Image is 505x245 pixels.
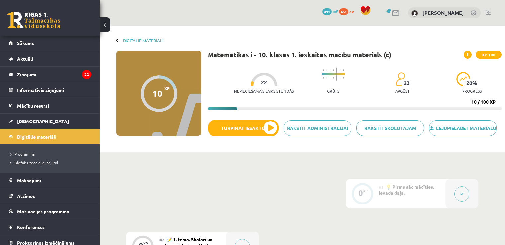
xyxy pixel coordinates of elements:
img: icon-short-line-57e1e144782c952c97e751825c79c345078a6d821885a25fce030b3d8c18986b.svg [330,77,330,79]
span: #2 [159,237,164,242]
a: Lejupielādēt materiālu [429,120,497,136]
img: Ņikita Ivanovs [411,10,418,17]
img: icon-short-line-57e1e144782c952c97e751825c79c345078a6d821885a25fce030b3d8c18986b.svg [323,69,324,71]
span: Mācību resursi [17,103,49,109]
p: progress [462,89,482,93]
span: 491 [322,8,332,15]
img: icon-short-line-57e1e144782c952c97e751825c79c345078a6d821885a25fce030b3d8c18986b.svg [333,77,334,79]
span: 461 [339,8,348,15]
div: XP [363,189,368,193]
a: Rakstīt skolotājam [356,120,424,136]
span: #1 [379,184,384,190]
span: Biežāk uzdotie jautājumi [10,160,58,165]
span: XP 100 [476,51,502,59]
img: icon-short-line-57e1e144782c952c97e751825c79c345078a6d821885a25fce030b3d8c18986b.svg [323,77,324,79]
a: Motivācijas programma [9,204,91,219]
span: XP [164,86,170,91]
img: icon-short-line-57e1e144782c952c97e751825c79c345078a6d821885a25fce030b3d8c18986b.svg [333,69,334,71]
a: Mācību resursi [9,98,91,113]
span: Atzīmes [17,193,35,199]
img: icon-short-line-57e1e144782c952c97e751825c79c345078a6d821885a25fce030b3d8c18986b.svg [340,69,340,71]
span: 22 [261,79,267,85]
a: Atzīmes [9,188,91,204]
a: [DEMOGRAPHIC_DATA] [9,114,91,129]
h1: Matemātikas i - 10. klases 1. ieskaites mācību materiāls (c) [208,51,391,59]
a: [PERSON_NAME] [422,9,464,16]
p: apgūst [395,89,410,93]
i: 22 [82,70,91,79]
p: Grūts [327,89,339,93]
span: Digitālie materiāli [17,134,56,140]
a: Digitālie materiāli [9,129,91,144]
span: Aktuāli [17,56,33,62]
span: [DEMOGRAPHIC_DATA] [17,118,69,124]
img: icon-short-line-57e1e144782c952c97e751825c79c345078a6d821885a25fce030b3d8c18986b.svg [330,69,330,71]
span: 💡 Pirms sāc mācīties. Ievada daļa. [379,184,434,196]
legend: Informatīvie ziņojumi [17,82,91,98]
span: Programma [10,151,35,157]
a: Informatīvie ziņojumi [9,82,91,98]
button: Turpināt iesākto [208,120,279,136]
span: xp [349,8,354,14]
legend: Ziņojumi [17,67,91,82]
span: mP [333,8,338,14]
img: students-c634bb4e5e11cddfef0936a35e636f08e4e9abd3cc4e673bd6f9a4125e45ecb1.svg [395,72,405,86]
p: Nepieciešamais laiks stundās [234,89,294,93]
a: Ziņojumi22 [9,67,91,82]
div: 10 [152,88,162,98]
a: 491 mP [322,8,338,14]
a: Digitālie materiāli [123,38,163,43]
a: Sākums [9,36,91,51]
span: Konferences [17,224,45,230]
a: Programma [10,151,93,157]
img: icon-short-line-57e1e144782c952c97e751825c79c345078a6d821885a25fce030b3d8c18986b.svg [343,69,344,71]
span: 23 [404,80,410,86]
div: 0 [358,190,363,196]
a: 461 xp [339,8,357,14]
img: icon-short-line-57e1e144782c952c97e751825c79c345078a6d821885a25fce030b3d8c18986b.svg [343,77,344,79]
span: Sākums [17,40,34,46]
a: Rīgas 1. Tālmācības vidusskola [7,12,60,28]
a: Aktuāli [9,51,91,66]
span: 20 % [466,80,478,86]
img: icon-short-line-57e1e144782c952c97e751825c79c345078a6d821885a25fce030b3d8c18986b.svg [340,77,340,79]
a: Rakstīt administrācijai [284,120,351,136]
a: Konferences [9,219,91,235]
img: icon-progress-161ccf0a02000e728c5f80fcf4c31c7af3da0e1684b2b1d7c360e028c24a22f1.svg [456,72,470,86]
legend: Maksājumi [17,173,91,188]
span: Motivācijas programma [17,208,69,214]
a: Maksājumi [9,173,91,188]
a: Biežāk uzdotie jautājumi [10,160,93,166]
